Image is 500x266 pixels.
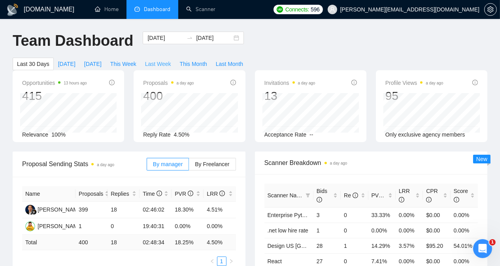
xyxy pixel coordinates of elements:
td: 0.00% [172,218,204,235]
span: filter [306,193,310,198]
td: $0.00 [423,223,450,238]
span: By manager [153,161,183,167]
td: 0 [341,223,368,238]
div: 400 [143,88,194,103]
time: a day ago [330,161,347,165]
a: searchScanner [186,6,215,13]
td: 400 [75,235,108,250]
span: This Month [180,60,207,68]
span: info-circle [426,197,432,202]
td: 02:48:34 [140,235,172,250]
li: Next Page [226,257,236,266]
time: a day ago [97,163,114,167]
td: 18 [108,235,140,250]
td: 1 [341,238,368,253]
li: Previous Page [208,257,217,266]
td: 18 [108,202,140,218]
a: React [268,258,282,264]
span: Proposals [79,189,103,198]
span: Score [454,188,468,203]
span: Last 30 Days [17,60,49,68]
span: Only exclusive agency members [385,131,465,138]
span: swap-right [187,35,193,41]
div: 95 [385,88,443,103]
span: PVR [372,192,390,199]
span: 1 [489,239,496,245]
span: CPR [426,188,438,203]
span: Scanner Breakdown [264,158,478,168]
img: logo [6,4,19,16]
td: 1 [313,223,341,238]
span: Re [344,192,358,199]
span: This Week [110,60,136,68]
span: Scanner Name [268,192,304,199]
td: 0.00% [451,207,478,223]
input: Start date [147,34,183,42]
td: 0 [108,218,140,235]
span: By Freelancer [195,161,229,167]
span: right [229,259,234,264]
span: info-circle [454,197,459,202]
input: End date [196,34,232,42]
span: Opportunities [22,78,87,88]
td: 0.00% [396,207,423,223]
td: $95.20 [423,238,450,253]
a: Enterprise Python high rates [268,212,338,218]
span: Bids [317,188,327,203]
span: Connects: [285,5,309,14]
th: Proposals [75,186,108,202]
div: [PERSON_NAME] [38,205,83,214]
span: Acceptance Rate [264,131,307,138]
td: 19:40:31 [140,218,172,235]
span: Last Week [145,60,171,68]
span: user [330,7,335,12]
div: [PERSON_NAME] [38,222,83,230]
td: 0.00% [204,218,236,235]
a: AM[PERSON_NAME] [25,223,83,229]
span: left [210,259,215,264]
span: New [476,156,487,162]
span: 4.50% [174,131,190,138]
time: a day ago [177,81,194,85]
td: Total [22,235,75,250]
button: This Week [106,58,141,70]
td: 4.51% [204,202,236,218]
time: a day ago [426,81,443,85]
time: a day ago [298,81,315,85]
td: 33.33% [368,207,396,223]
td: 02:46:02 [140,202,172,218]
span: info-circle [472,80,478,85]
button: right [226,257,236,266]
span: info-circle [399,197,404,202]
div: 415 [22,88,87,103]
span: Last Month [216,60,243,68]
img: gigradar-bm.png [31,209,37,215]
span: setting [485,6,496,13]
td: 0.00% [396,223,423,238]
a: homeHome [95,6,119,13]
span: to [187,35,193,41]
span: [DATE] [84,60,102,68]
span: info-circle [230,80,236,85]
iframe: Intercom live chat [473,239,492,258]
span: LRR [207,191,225,197]
li: 1 [217,257,226,266]
a: .net low hire rate [268,227,309,234]
span: [DATE] [58,60,75,68]
img: upwork-logo.png [277,6,283,13]
span: Proposal Sending Stats [22,159,147,169]
td: 3.57% [396,238,423,253]
button: [DATE] [54,58,80,70]
button: This Month [175,58,211,70]
button: [DATE] [80,58,106,70]
td: 4.50 % [204,235,236,250]
span: info-circle [317,197,322,202]
td: 18.30% [172,202,204,218]
span: PVR [175,191,193,197]
span: Profile Views [385,78,443,88]
th: Replies [108,186,140,202]
a: Design US [GEOGRAPHIC_DATA] [268,243,353,249]
a: AD[PERSON_NAME] [25,206,83,212]
td: 28 [313,238,341,253]
button: left [208,257,217,266]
